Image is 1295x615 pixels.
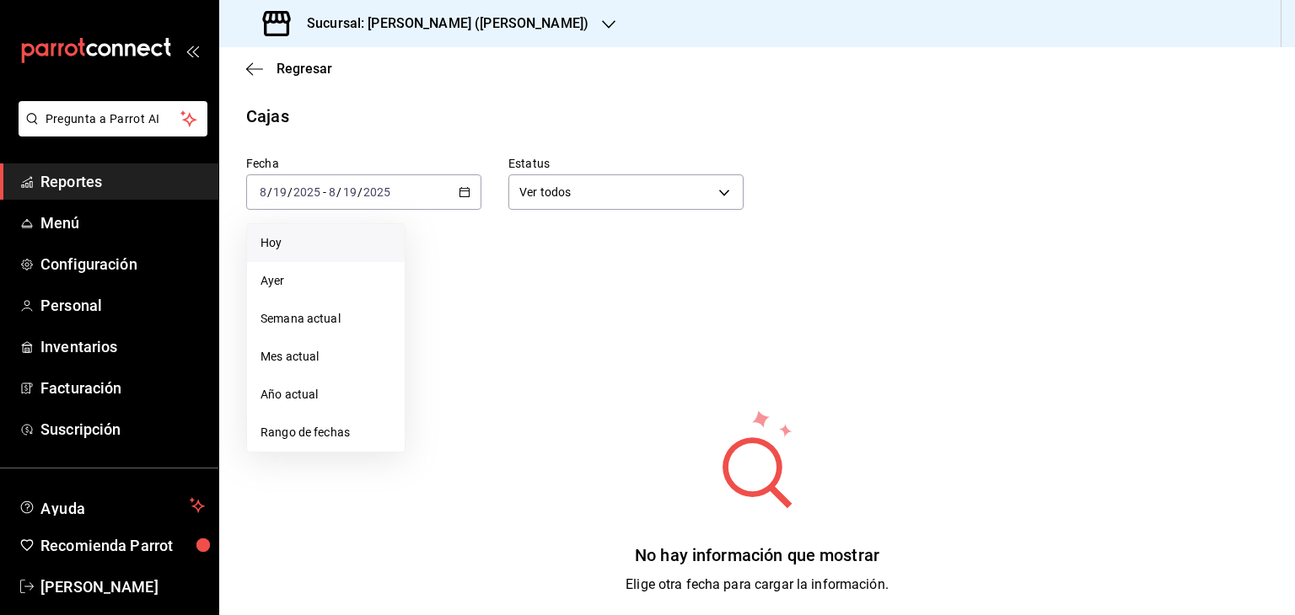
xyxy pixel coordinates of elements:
span: Reportes [40,170,205,193]
span: Menú [40,211,205,234]
input: -- [342,185,357,199]
span: Configuración [40,253,205,275]
span: / [336,185,341,199]
span: Personal [40,294,205,317]
label: Fecha [246,158,481,169]
span: [PERSON_NAME] [40,575,205,598]
div: Ver todos [508,174,744,210]
span: Suscripción [40,418,205,441]
span: Inventarios [40,335,205,358]
span: - [323,185,326,199]
input: ---- [293,185,321,199]
span: / [267,185,272,199]
span: Hoy [261,234,391,252]
span: Ayer [261,272,391,290]
span: / [357,185,363,199]
span: / [287,185,293,199]
span: Elige otra fecha para cargar la información. [626,576,889,592]
span: Ayuda [40,495,183,516]
span: Recomienda Parrot [40,534,205,557]
span: Semana actual [261,310,391,328]
a: Pregunta a Parrot AI [12,122,207,140]
label: Estatus [508,158,744,169]
input: -- [272,185,287,199]
button: open_drawer_menu [185,44,199,57]
h3: Sucursal: [PERSON_NAME] ([PERSON_NAME]) [293,13,588,34]
span: Pregunta a Parrot AI [46,110,181,128]
span: Regresar [277,61,332,77]
span: Mes actual [261,348,391,366]
button: Regresar [246,61,332,77]
input: ---- [363,185,391,199]
span: Rango de fechas [261,424,391,441]
span: Facturación [40,377,205,399]
div: Cajas [246,104,289,129]
button: Pregunta a Parrot AI [19,101,207,136]
span: Año actual [261,386,391,404]
input: -- [259,185,267,199]
div: No hay información que mostrar [626,543,889,568]
input: -- [328,185,336,199]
